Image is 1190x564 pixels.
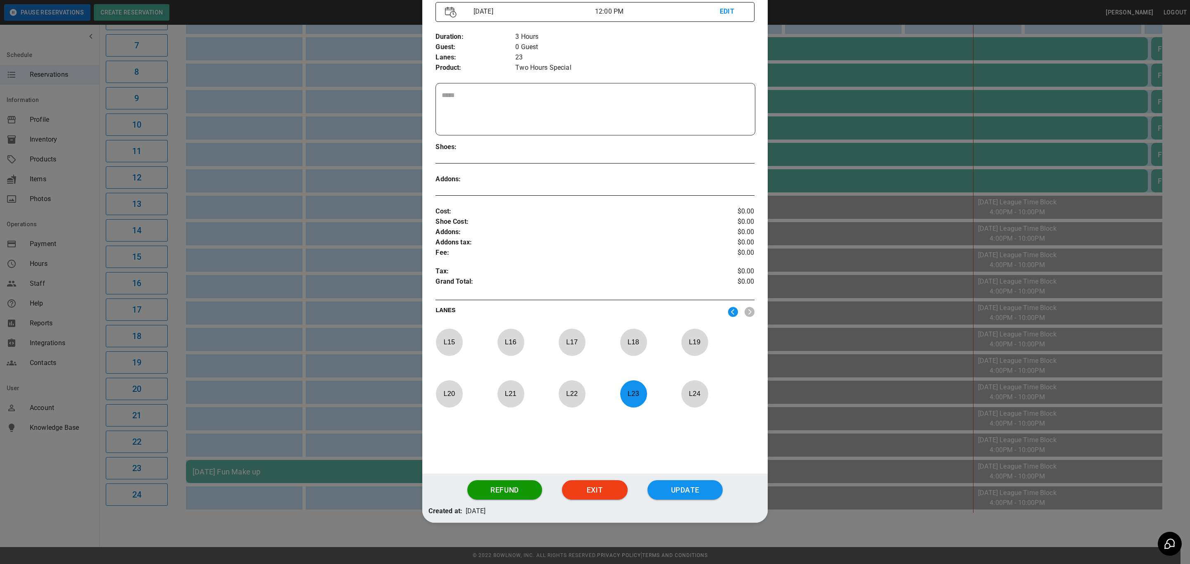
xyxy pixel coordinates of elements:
[515,42,754,52] p: 0 Guest
[515,52,754,63] p: 23
[681,384,708,403] p: L 24
[436,32,515,42] p: Duration :
[436,266,701,277] p: Tax :
[436,306,721,318] p: LANES
[701,206,754,217] p: $0.00
[466,506,486,517] p: [DATE]
[647,480,723,500] button: Update
[497,332,524,352] p: L 16
[701,227,754,237] p: $0.00
[701,217,754,227] p: $0.00
[515,32,754,42] p: 3 Hours
[701,266,754,277] p: $0.00
[436,237,701,248] p: Addons tax :
[620,384,647,403] p: L 23
[428,506,462,517] p: Created at:
[701,237,754,248] p: $0.00
[745,307,754,317] img: right2.png
[436,217,701,227] p: Shoe Cost :
[620,332,647,352] p: L 18
[436,63,515,73] p: Product :
[515,63,754,73] p: Two Hours Special
[436,142,515,152] p: Shoes :
[562,480,628,500] button: Exit
[436,206,701,217] p: Cost :
[558,384,585,403] p: L 22
[701,277,754,289] p: $0.00
[436,332,463,352] p: L 15
[728,307,738,317] img: left2.png
[436,384,463,403] p: L 20
[681,332,708,352] p: L 19
[720,7,745,17] p: EDIT
[436,42,515,52] p: Guest :
[595,7,720,17] p: 12:00 PM
[467,480,542,500] button: Refund
[436,174,515,185] p: Addons :
[436,277,701,289] p: Grand Total :
[436,52,515,63] p: Lanes :
[470,7,595,17] p: [DATE]
[445,7,457,18] img: Vector
[436,248,701,258] p: Fee :
[436,227,701,237] p: Addons :
[558,332,585,352] p: L 17
[701,248,754,258] p: $0.00
[497,384,524,403] p: L 21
